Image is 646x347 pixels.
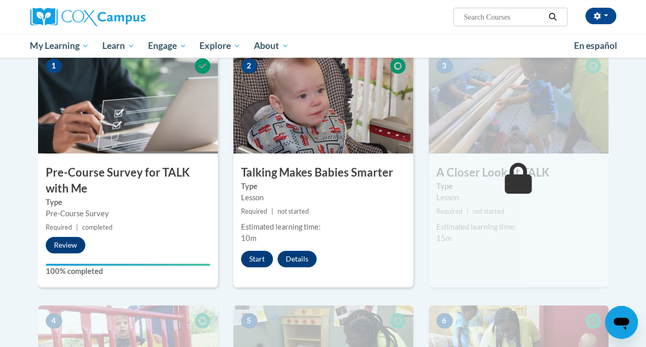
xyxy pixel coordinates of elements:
[199,40,241,52] span: Explore
[76,223,78,231] span: |
[23,34,624,58] div: Main menu
[30,8,215,26] a: Cox Campus
[574,40,617,51] span: En español
[233,165,413,181] h3: Talking Makes Babies Smarter
[605,306,638,339] iframe: Button to launch messaging window
[436,181,601,192] label: Type
[148,40,187,52] span: Engage
[46,237,85,253] button: Review
[233,50,413,153] img: Course Image
[30,40,89,52] span: My Learning
[241,58,257,74] span: 2
[585,8,616,24] button: Account Settings
[241,221,405,233] div: Estimated learning time:
[46,266,210,277] label: 100% completed
[567,35,624,57] a: En español
[436,221,601,233] div: Estimated learning time:
[241,313,257,328] span: 5
[82,223,113,231] span: completed
[24,34,96,58] a: My Learning
[436,313,453,328] span: 6
[46,58,62,74] span: 1
[545,11,560,23] button: Search
[254,40,289,52] span: About
[38,50,218,153] img: Course Image
[247,34,296,58] a: About
[467,207,469,215] span: |
[46,264,210,266] div: Your progress
[30,8,145,26] img: Cox Campus
[473,207,504,215] span: not started
[241,192,405,203] div: Lesson
[46,197,210,208] label: Type
[38,165,218,197] h3: Pre-Course Survey for TALK with Me
[436,207,463,215] span: Required
[278,207,309,215] span: not started
[436,234,452,242] span: 15m
[429,165,608,181] h3: A Closer Look at TALK
[241,181,405,192] label: Type
[271,207,273,215] span: |
[46,208,210,219] div: Pre-Course Survey
[278,251,317,267] button: Details
[429,50,608,153] img: Course Image
[436,192,601,203] div: Lesson
[241,234,256,242] span: 10m
[193,34,247,58] a: Explore
[46,313,62,328] span: 4
[241,207,267,215] span: Required
[463,11,545,23] input: Search Courses
[102,40,135,52] span: Learn
[96,34,141,58] a: Learn
[436,58,453,74] span: 3
[141,34,193,58] a: Engage
[46,223,72,231] span: Required
[241,251,273,267] button: Start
